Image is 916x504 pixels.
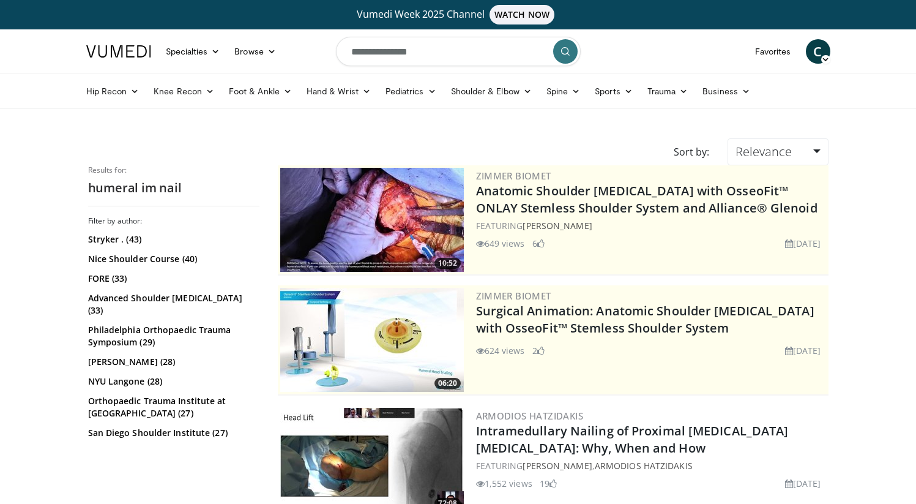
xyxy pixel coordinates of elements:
[227,39,283,64] a: Browse
[88,356,256,368] a: [PERSON_NAME] (28)
[540,477,557,490] li: 19
[88,216,259,226] h3: Filter by author:
[88,180,259,196] h2: humeral im nail
[88,292,256,317] a: Advanced Shoulder [MEDICAL_DATA] (33)
[280,288,464,392] img: 84e7f812-2061-4fff-86f6-cdff29f66ef4.300x170_q85_crop-smart_upscale.jpg
[88,395,256,419] a: Orthopaedic Trauma Institute at [GEOGRAPHIC_DATA] (27)
[476,290,551,302] a: Zimmer Biomet
[523,460,592,472] a: [PERSON_NAME]
[476,477,532,490] li: 1,552 views
[735,143,792,160] span: Relevance
[748,39,799,64] a: Favorites
[280,168,464,272] a: 10:52
[280,168,464,272] img: 68921608-6324-4888-87da-a4d0ad613160.300x170_q85_crop-smart_upscale.jpg
[785,477,821,490] li: [DATE]
[476,410,584,422] a: Armodios Hatzidakis
[728,138,828,165] a: Relevance
[336,37,581,66] input: Search topics, interventions
[280,288,464,392] a: 06:20
[476,219,826,232] div: FEATURING
[587,79,640,103] a: Sports
[523,220,592,231] a: [PERSON_NAME]
[785,237,821,250] li: [DATE]
[476,237,525,250] li: 649 views
[88,233,256,246] a: Stryker . (43)
[476,182,817,216] a: Anatomic Shoulder [MEDICAL_DATA] with OsseoFit™ ONLAY Stemless Shoulder System and Alliance® Glenoid
[476,459,826,472] div: FEATURING ,
[444,79,539,103] a: Shoulder & Elbow
[146,79,222,103] a: Knee Recon
[434,258,461,269] span: 10:52
[88,427,256,439] a: San Diego Shoulder Institute (27)
[86,45,151,58] img: VuMedi Logo
[476,344,525,357] li: 624 views
[434,378,461,389] span: 06:20
[222,79,299,103] a: Foot & Ankle
[88,5,828,24] a: Vumedi Week 2025 ChannelWATCH NOW
[88,253,256,265] a: Nice Shoulder Course (40)
[532,344,545,357] li: 2
[88,324,256,348] a: Philadelphia Orthopaedic Trauma Symposium (29)
[88,273,256,285] a: FORE (33)
[806,39,830,64] a: C
[665,138,718,165] div: Sort by:
[88,165,259,175] p: Results for:
[378,79,444,103] a: Pediatrics
[158,39,228,64] a: Specialties
[539,79,587,103] a: Spine
[476,170,551,182] a: Zimmer Biomet
[490,5,554,24] span: WATCH NOW
[88,375,256,388] a: NYU Langone (28)
[695,79,758,103] a: Business
[595,460,693,472] a: Armodios Hatzidakis
[476,303,814,336] a: Surgical Animation: Anatomic Shoulder [MEDICAL_DATA] with OsseoFit™ Stemless Shoulder System
[79,79,147,103] a: Hip Recon
[476,423,789,456] a: Intramedullary Nailing of Proximal [MEDICAL_DATA] [MEDICAL_DATA]: Why, When and How
[299,79,378,103] a: Hand & Wrist
[532,237,545,250] li: 6
[640,79,696,103] a: Trauma
[785,344,821,357] li: [DATE]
